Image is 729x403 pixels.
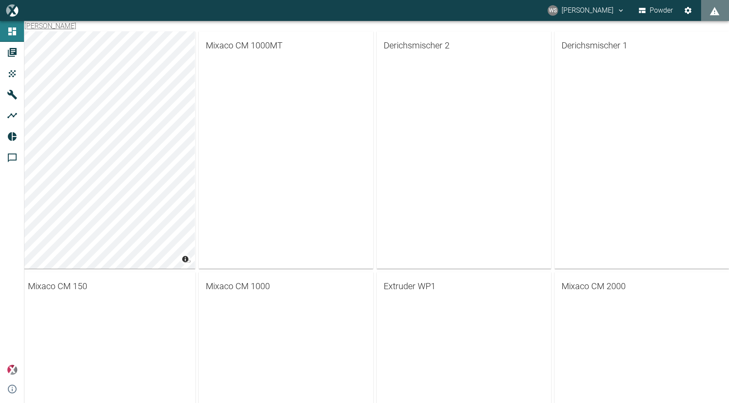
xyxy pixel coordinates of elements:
a: Derichsmischer 2 [377,31,551,59]
a: Extruder WP1 [377,272,551,300]
a: [PERSON_NAME] [24,22,76,30]
span: Derichsmischer 1 [562,38,722,52]
a: Derichsmischer 1 [555,31,729,59]
span: Extruder WP1 [384,279,544,293]
a: Mixaco CM 2000 [555,272,729,300]
a: Mixaco CM 1000 [199,272,373,300]
span: Mixaco CM 150 [28,279,188,293]
button: wolfgang.schneider@kansaihelios-cws.de [546,3,626,18]
button: Powder [637,3,675,18]
img: Xplore Logo [7,365,17,375]
span: Mixaco CM 2000 [562,279,722,293]
span: Mixaco CM 1000MT [206,38,366,52]
a: Mixaco CM 150 [21,272,195,300]
a: Mixaco CM 1000MT [199,31,373,59]
nav: breadcrumb [24,21,76,31]
span: Mixaco CM 1000 [206,279,366,293]
img: logo [6,4,18,16]
canvas: Map [21,31,195,269]
span: Derichsmischer 2 [384,38,544,52]
button: Einstellungen [680,3,696,18]
div: WS [548,5,558,16]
